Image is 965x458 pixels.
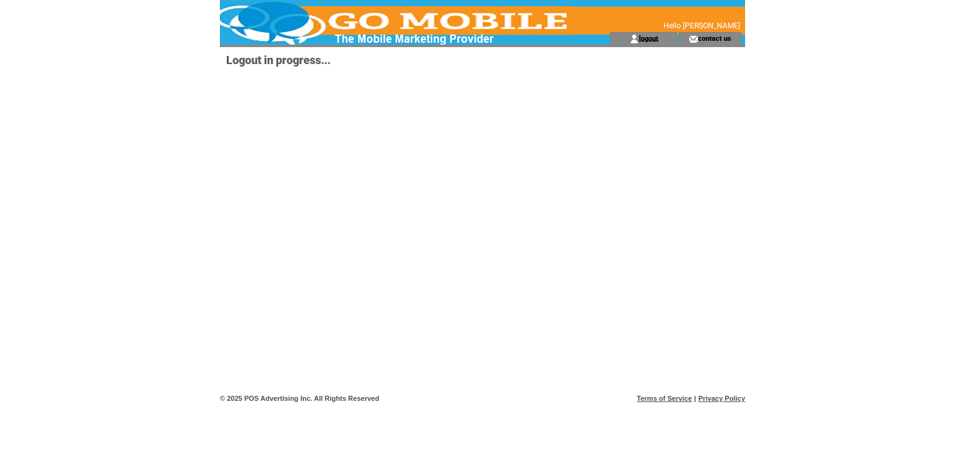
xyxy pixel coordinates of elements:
span: © 2025 POS Advertising Inc. All Rights Reserved [220,395,379,402]
a: Privacy Policy [698,395,745,402]
img: account_icon.gif [630,34,639,44]
span: Logout in progress... [226,53,330,67]
span: | [694,395,696,402]
a: Terms of Service [637,395,692,402]
img: contact_us_icon.gif [689,34,698,44]
a: contact us [698,34,731,42]
a: logout [639,34,658,42]
span: Hello [PERSON_NAME] [663,21,740,30]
